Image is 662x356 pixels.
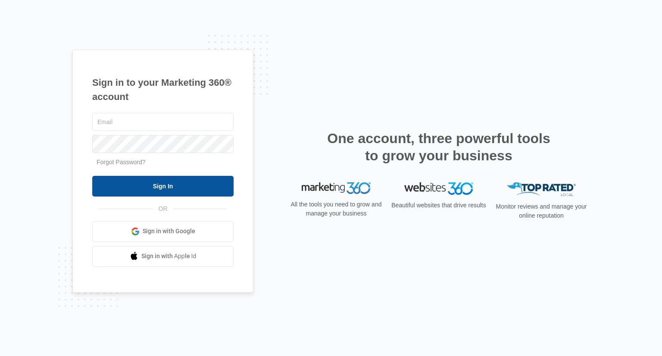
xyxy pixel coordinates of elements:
[493,202,590,220] p: Monitor reviews and manage your online reputation
[92,75,234,104] h1: Sign in to your Marketing 360® account
[404,182,473,195] img: Websites 360
[302,182,371,194] img: Marketing 360
[92,246,234,267] a: Sign in with Apple Id
[507,182,576,197] img: Top Rated Local
[141,252,197,261] span: Sign in with Apple Id
[288,200,384,218] p: All the tools you need to grow and manage your business
[390,201,487,210] p: Beautiful websites that drive results
[97,159,146,166] a: Forgot Password?
[92,221,234,242] a: Sign in with Google
[92,113,234,131] input: Email
[325,130,553,164] h2: One account, three powerful tools to grow your business
[92,176,234,197] input: Sign In
[153,204,174,213] span: OR
[143,227,195,236] span: Sign in with Google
